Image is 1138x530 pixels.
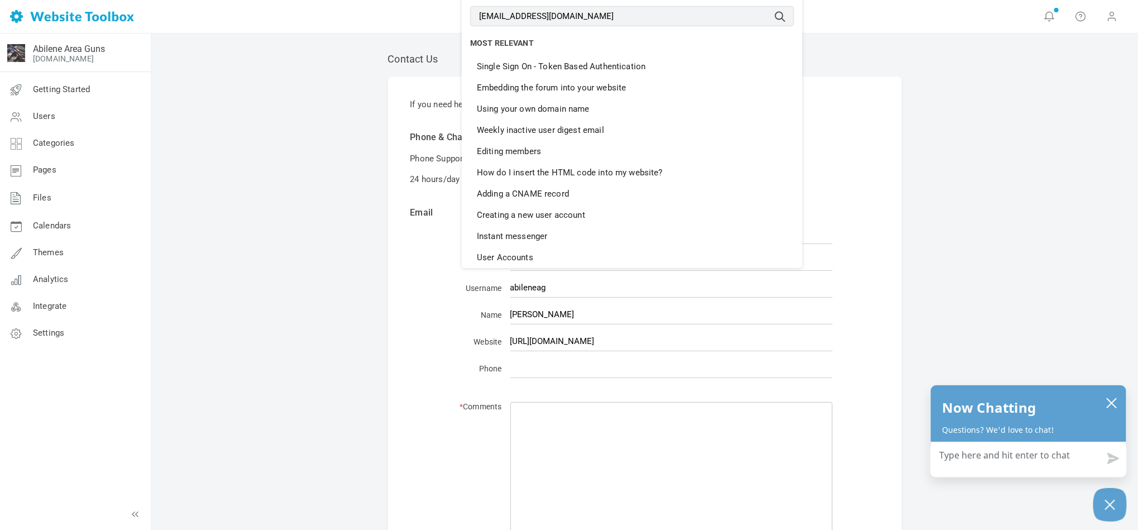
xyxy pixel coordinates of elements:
label: Phone [457,363,510,374]
a: [DOMAIN_NAME] [33,54,94,63]
label: Comments [457,401,510,412]
button: Send message [1098,446,1126,471]
h6: MOST RELEVANT [470,39,794,48]
a: Instant messenger [470,226,794,247]
span: Categories [33,138,75,148]
label: Username [457,283,510,294]
label: Name [457,309,510,321]
span: Settings [33,328,64,338]
span: Analytics [33,274,68,284]
a: Adding a CNAME record [470,183,794,204]
span: Getting Started [33,84,90,94]
a: Weekly inactive user digest email [470,120,794,141]
button: Close Chatbox [1093,488,1127,522]
label: Website [457,336,510,347]
a: Abilene Area Guns [33,44,105,54]
span: Calendars [33,221,71,231]
a: Using your own domain name [470,98,794,120]
a: Embedding the forum into your website [470,77,794,98]
span: Users [33,111,55,121]
img: merican-flag-gun.jpg [7,44,25,62]
span: Pages [33,165,56,175]
a: User Accounts [470,247,794,268]
span: Themes [33,247,64,257]
a: Editing members [470,141,794,162]
button: close chatbox [1103,395,1121,410]
a: How do I insert the HTML code into my website? [470,162,794,183]
input: Tell us what you're looking for [470,6,794,26]
h2: Now Chatting [942,397,1036,419]
p: Questions? We'd love to chat! [942,424,1115,436]
div: olark chatbox [930,385,1127,478]
span: Integrate [33,301,66,311]
a: Creating a new user account [470,204,794,226]
a: Single Sign On - Token Based Authentication [470,56,794,77]
span: Files [33,193,51,203]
